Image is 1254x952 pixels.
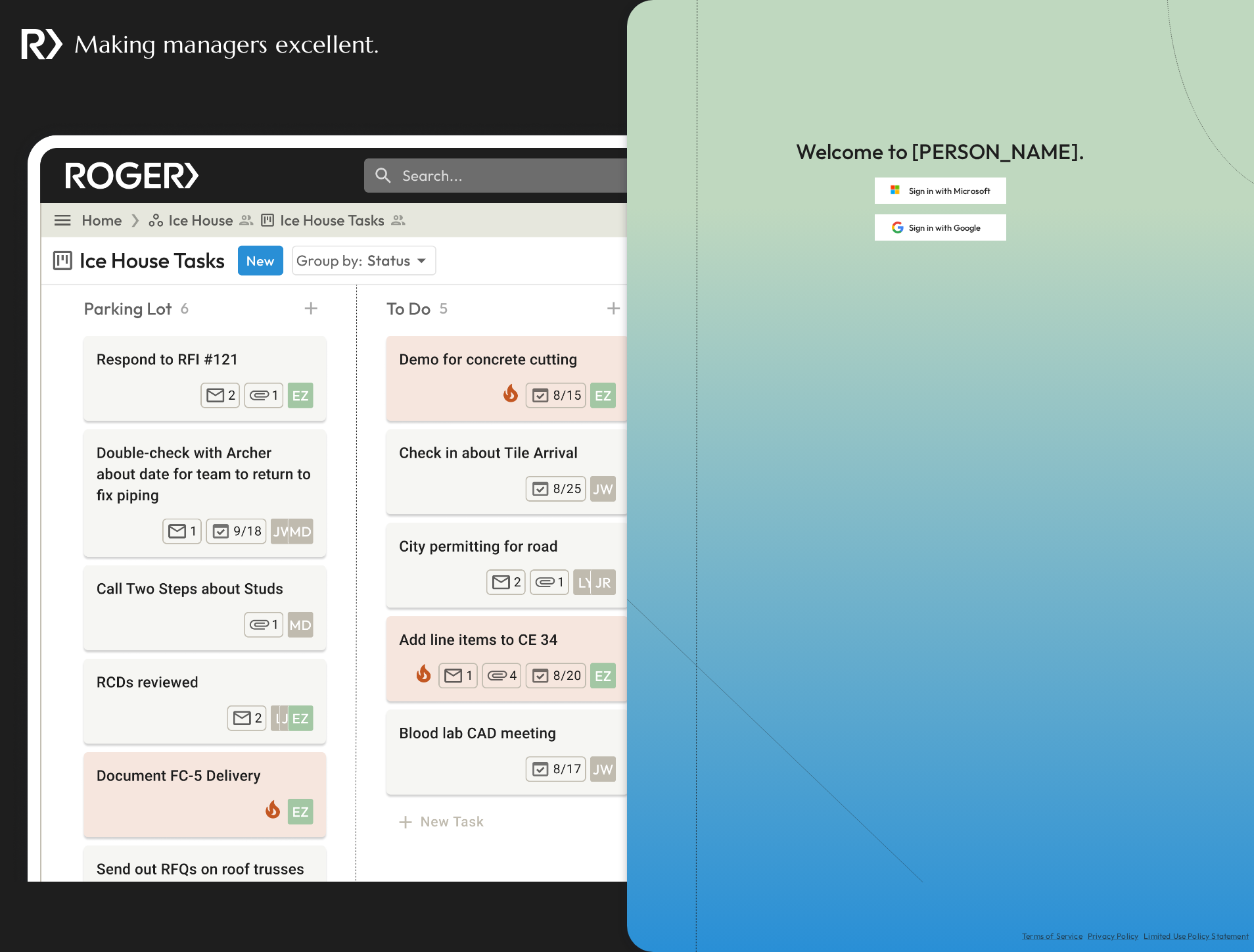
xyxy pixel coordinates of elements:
p: Making managers excellent. [74,28,379,61]
p: Welcome to [PERSON_NAME]. [796,137,1084,167]
button: Sign in with Microsoft [875,178,1006,204]
a: Privacy Policy [1088,931,1138,941]
a: Limited Use Policy Statement [1144,931,1249,941]
a: Terms of Service [1022,931,1082,941]
button: Sign in with Google [875,214,1006,241]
